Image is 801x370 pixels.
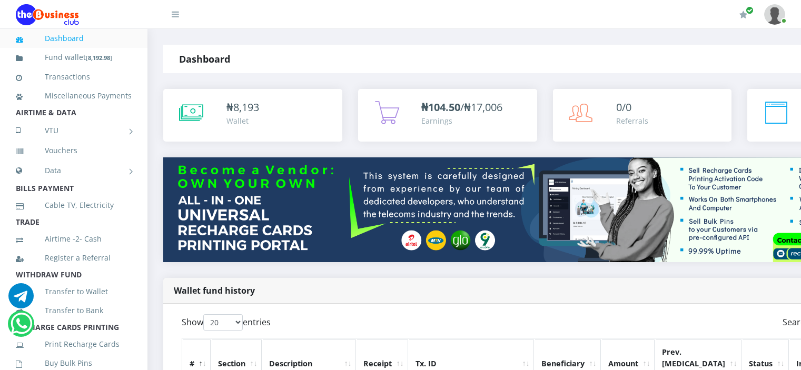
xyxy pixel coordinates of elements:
[233,100,259,114] span: 8,193
[16,193,132,217] a: Cable TV, Electricity
[616,115,648,126] div: Referrals
[739,11,747,19] i: Renew/Upgrade Subscription
[182,314,271,331] label: Show entries
[16,227,132,251] a: Airtime -2- Cash
[226,99,259,115] div: ₦
[553,89,732,142] a: 0/0 Referrals
[163,89,342,142] a: ₦8,193 Wallet
[764,4,785,25] img: User
[16,65,132,89] a: Transactions
[8,291,34,308] a: Chat for support
[16,84,132,108] a: Miscellaneous Payments
[16,26,132,51] a: Dashboard
[16,279,132,304] a: Transfer to Wallet
[421,115,502,126] div: Earnings
[616,100,631,114] span: 0/0
[16,138,132,163] a: Vouchers
[203,314,243,331] select: Showentries
[16,45,132,70] a: Fund wallet[8,192.98]
[226,115,259,126] div: Wallet
[16,298,132,323] a: Transfer to Bank
[746,6,754,14] span: Renew/Upgrade Subscription
[358,89,537,142] a: ₦104.50/₦17,006 Earnings
[421,100,460,114] b: ₦104.50
[11,319,32,336] a: Chat for support
[179,53,230,65] strong: Dashboard
[421,100,502,114] span: /₦17,006
[88,54,110,62] b: 8,192.98
[16,117,132,144] a: VTU
[16,157,132,184] a: Data
[16,4,79,25] img: Logo
[174,285,255,296] strong: Wallet fund history
[16,246,132,270] a: Register a Referral
[16,332,132,356] a: Print Recharge Cards
[86,54,112,62] small: [ ]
